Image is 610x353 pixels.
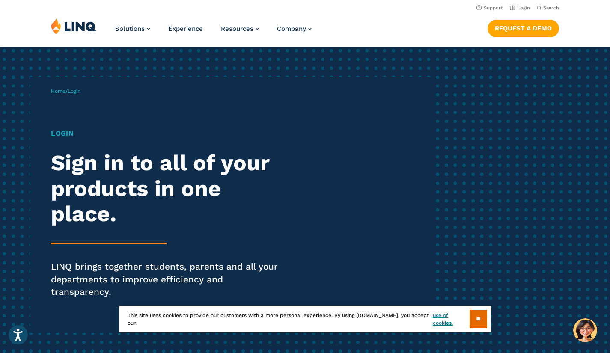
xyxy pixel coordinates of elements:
[115,25,150,33] a: Solutions
[51,150,286,226] h2: Sign in to all of your products in one place.
[476,5,503,11] a: Support
[510,5,530,11] a: Login
[51,261,286,299] p: LINQ brings together students, parents and all your departments to improve efficiency and transpa...
[277,25,312,33] a: Company
[168,25,203,33] a: Experience
[433,311,469,327] a: use of cookies.
[115,18,312,46] nav: Primary Navigation
[573,318,597,342] button: Hello, have a question? Let’s chat.
[543,5,559,11] span: Search
[221,25,253,33] span: Resources
[51,128,286,139] h1: Login
[68,88,80,94] span: Login
[221,25,259,33] a: Resources
[488,20,559,37] a: Request a Demo
[115,25,145,33] span: Solutions
[277,25,306,33] span: Company
[51,88,65,94] a: Home
[51,18,96,34] img: LINQ | K‑12 Software
[51,88,80,94] span: /
[119,306,491,332] div: This site uses cookies to provide our customers with a more personal experience. By using [DOMAIN...
[488,18,559,37] nav: Button Navigation
[537,5,559,11] button: Open Search Bar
